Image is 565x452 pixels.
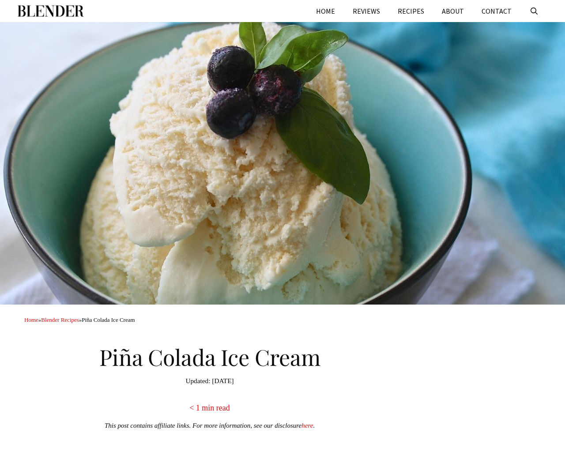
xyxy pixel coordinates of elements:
[24,316,135,323] span: » »
[41,316,79,323] a: Blender Recipes
[185,376,234,386] time: [DATE]
[301,422,313,429] a: here
[82,316,135,323] span: Piña Colada Ice Cream
[24,316,38,323] a: Home
[189,403,200,412] span: < 1
[202,403,230,412] span: min read
[105,422,315,429] em: This post contains affiliate links. For more information, see our disclosure .
[24,337,395,373] h1: Piña Colada Ice Cream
